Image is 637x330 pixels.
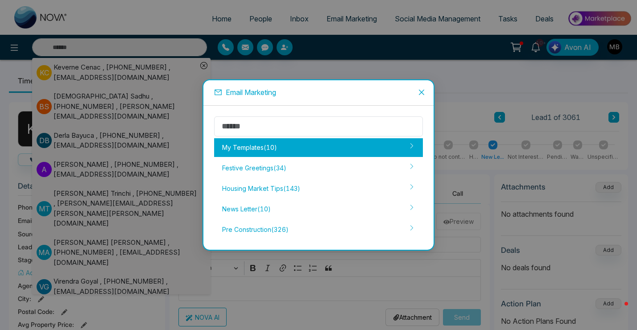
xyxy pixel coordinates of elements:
[214,220,423,239] div: Pre Construction ( 326 )
[214,138,423,157] div: My Templates ( 10 )
[607,300,628,321] iframe: Intercom live chat
[226,88,276,97] span: Email Marketing
[214,159,423,177] div: Festive Greetings ( 34 )
[214,179,423,198] div: Housing Market Tips ( 143 )
[418,89,425,96] span: close
[214,200,423,219] div: News Letter ( 10 )
[409,80,434,104] button: Close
